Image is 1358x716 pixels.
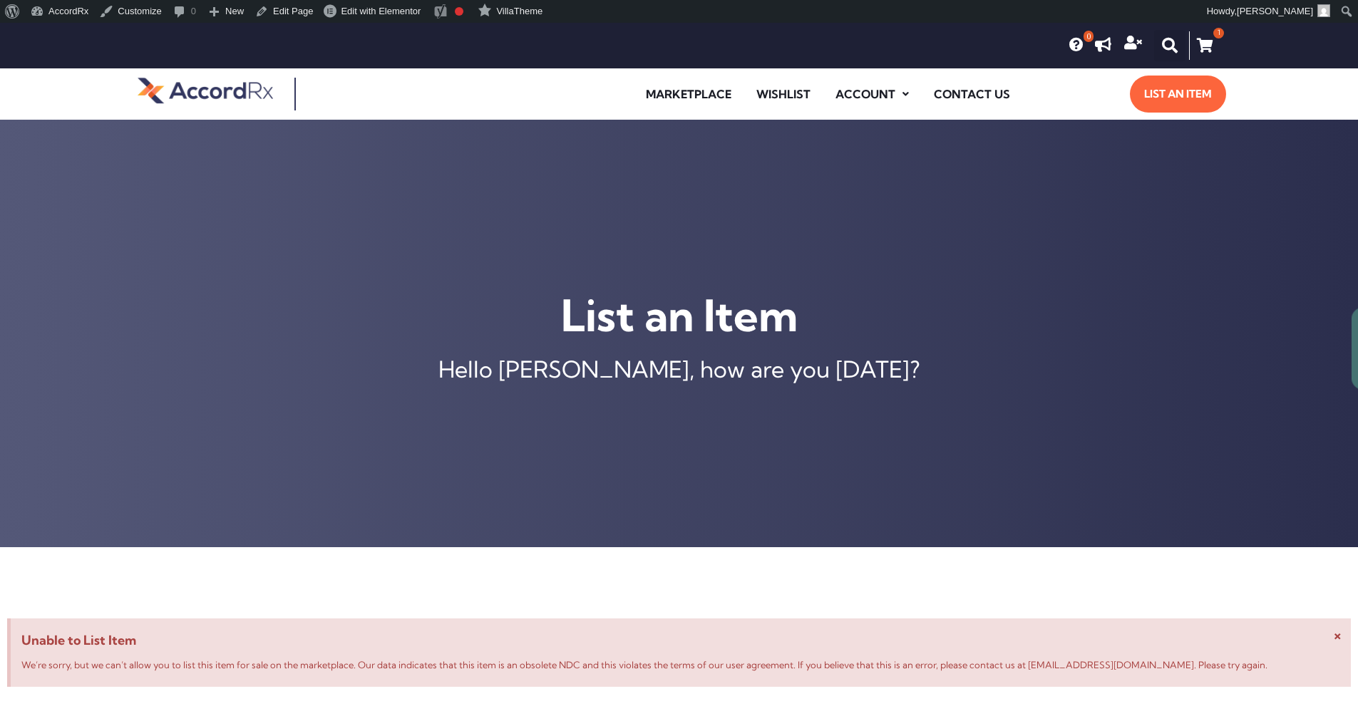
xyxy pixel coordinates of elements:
[923,78,1021,110] a: Contact Us
[1130,76,1226,113] a: List an Item
[635,78,742,110] a: Marketplace
[21,629,1340,652] span: Unable to List Item
[746,78,821,110] a: Wishlist
[138,76,273,105] img: default-logo
[21,659,1267,670] span: We’re sorry, but we can’t allow you to list this item for sale on the marketplace. Our data indic...
[825,78,920,110] a: Account
[1084,31,1094,42] span: 0
[7,358,1351,380] div: Hello [PERSON_NAME], how are you [DATE]?
[7,287,1351,343] h1: List an Item
[1144,83,1212,105] span: List an Item
[1069,38,1084,52] a: 0
[1334,626,1342,643] span: ×
[1213,28,1224,38] div: 1
[341,6,421,16] span: Edit with Elementor
[1189,31,1220,60] a: 1
[455,7,463,16] div: Focus keyphrase not set
[1237,6,1313,16] span: [PERSON_NAME]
